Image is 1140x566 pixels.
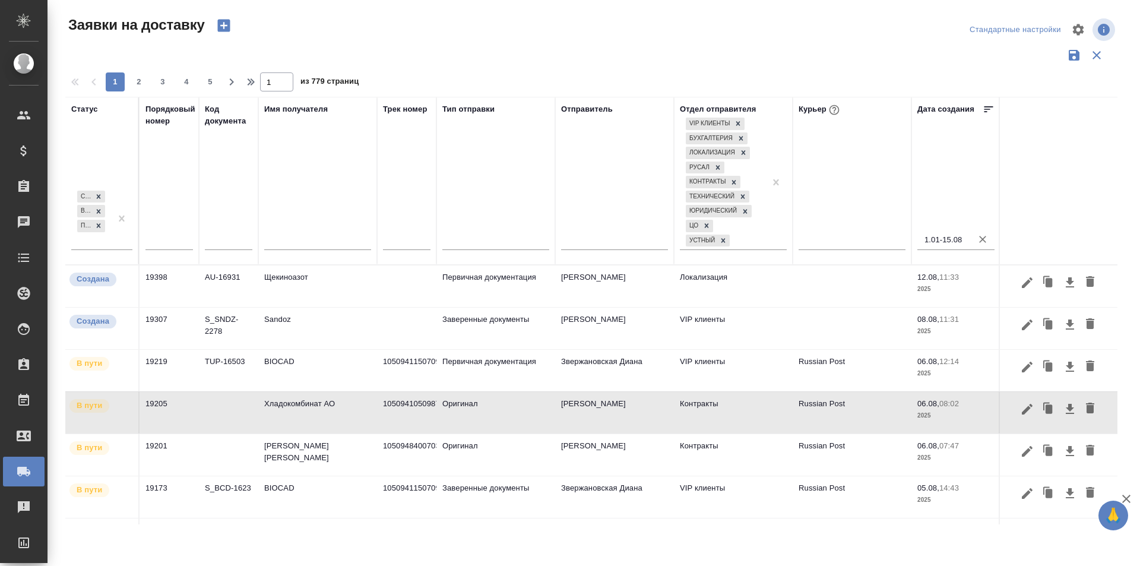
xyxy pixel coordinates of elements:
td: Новартис Фарма [258,518,377,560]
div: VIP клиенты [686,118,731,130]
td: 18743 [140,518,199,560]
td: [PERSON_NAME] [555,308,674,349]
div: VIP клиенты, Бухгалтерия, Локализация, Русал, Контракты, Технический, Юридический, ЦО, Устный [685,189,750,204]
div: Заявка принята в работу [68,398,132,414]
div: Локализация [686,147,737,159]
button: Редактировать [1017,524,1037,547]
p: В пути [77,484,102,496]
td: 10509411507094 [377,350,436,391]
div: VIP клиенты, Бухгалтерия, Локализация, Русал, Контракты, Технический, Юридический, ЦО, Устный [685,219,714,233]
td: Russian Post [793,476,911,518]
button: Скачать [1060,314,1080,336]
div: Контракты [686,176,727,188]
td: BIOCAD [258,476,377,518]
p: 2025 [917,452,995,464]
div: Технический [686,191,736,203]
button: Клонировать [1037,440,1060,463]
td: Russian Post [793,350,911,391]
td: Хладокомбинат АО [258,392,377,434]
td: Звержановская Диана [555,476,674,518]
p: 2025 [917,410,995,422]
button: 3 [153,72,172,91]
button: Клонировать [1037,482,1060,505]
div: ЦО [686,220,700,232]
p: 2025 [917,494,995,506]
td: Заверенные документы [436,308,555,349]
div: Тип отправки [442,103,495,115]
button: Редактировать [1017,482,1037,505]
div: Создана, В пути, Принята [76,189,106,204]
p: 08:02 [939,399,959,408]
p: Создана [77,315,109,327]
span: Настроить таблицу [1064,15,1092,44]
div: Отдел отправителя [680,103,756,115]
div: Порядковый номер [145,103,195,127]
div: В пути [77,205,92,217]
button: Сбросить фильтры [1085,44,1108,67]
p: 05.08, [917,483,939,492]
div: Устный [686,235,717,247]
td: VIP клиенты [674,518,793,560]
td: [PERSON_NAME] [PERSON_NAME] [258,434,377,476]
button: Удалить [1080,398,1100,420]
span: 4 [177,76,196,88]
td: BIOCAD [258,350,377,391]
p: В пути [77,400,102,412]
button: Скачать [1060,482,1080,505]
div: Трек номер [383,103,427,115]
td: 19219 [140,350,199,391]
div: VIP клиенты, Бухгалтерия, Локализация, Русал, Контракты, Технический, Юридический, ЦО, Устный [685,175,742,189]
td: 19205 [140,392,199,434]
p: Создана [77,273,109,285]
button: Скачать [1060,398,1080,420]
button: Редактировать [1017,271,1037,294]
p: 12:14 [939,357,959,366]
span: Заявки на доставку [65,15,205,34]
div: VIP клиенты, Бухгалтерия, Локализация, Русал, Контракты, Технический, Юридический, ЦО, Устный [685,116,746,131]
div: VIP клиенты, Бухгалтерия, Локализация, Русал, Контракты, Технический, Юридический, ЦО, Устный [685,160,726,175]
td: [PERSON_NAME] [555,518,674,560]
button: 🙏 [1098,501,1128,530]
div: Бухгалтерия [686,132,734,145]
button: Удалить [1080,314,1100,336]
td: AU-16931 [199,265,258,307]
div: Создана [77,191,92,203]
td: 19398 [140,265,199,307]
div: Принята [77,220,92,232]
button: Редактировать [1017,314,1037,336]
button: Редактировать [1017,440,1037,463]
td: Sandoz [258,308,377,349]
button: Удалить [1080,482,1100,505]
button: Скачать [1060,271,1080,294]
td: 19173 [140,476,199,518]
button: Клонировать [1037,398,1060,420]
div: Статус [71,103,98,115]
p: 2025 [917,283,995,295]
button: Удалить [1080,356,1100,378]
td: Оригинал [436,392,555,434]
p: 06.08, [917,399,939,408]
td: Контракты [674,392,793,434]
td: VIP клиенты [674,308,793,349]
td: TUP-16503 [199,350,258,391]
td: 10509411507094 [377,476,436,518]
p: 08.08, [917,315,939,324]
p: 07:47 [939,441,959,450]
td: [PERSON_NAME] [555,434,674,476]
span: 🙏 [1103,503,1123,528]
td: S_SNDZ-2278 [199,308,258,349]
div: Код документа [205,103,252,127]
div: VIP клиенты, Бухгалтерия, Локализация, Русал, Контракты, Технический, Юридический, ЦО, Устный [685,233,731,248]
button: Клонировать [1037,271,1060,294]
div: Заявка принята в работу [68,482,132,498]
button: Создать [210,15,238,36]
button: Сохранить фильтры [1063,44,1085,67]
div: Юридический [686,205,739,217]
td: VIP клиенты [674,476,793,518]
p: В пути [77,442,102,454]
button: При выборе курьера статус заявки автоматически поменяется на «Принята» [826,102,842,118]
td: 19201 [140,434,199,476]
p: 11:31 [939,315,959,324]
p: В пути [77,358,102,369]
td: [PERSON_NAME] [555,392,674,434]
